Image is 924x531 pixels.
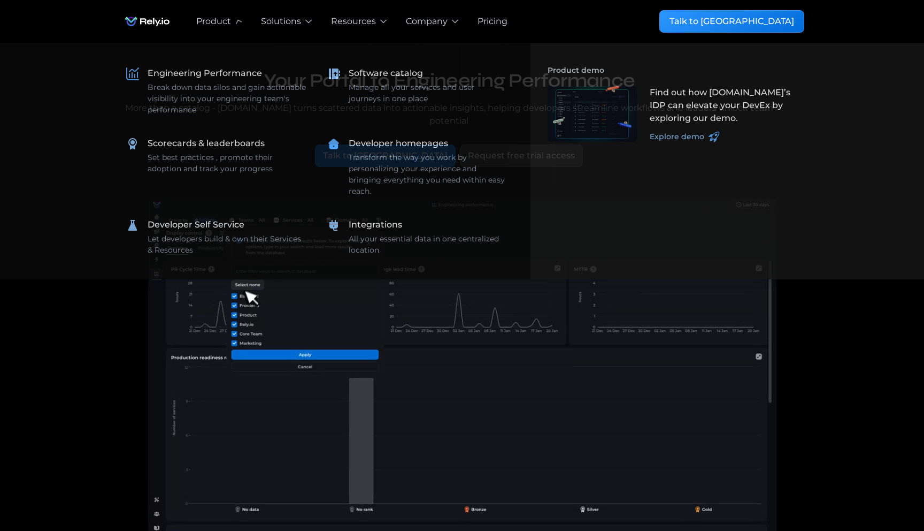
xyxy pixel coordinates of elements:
div: Talk to [GEOGRAPHIC_DATA] [669,15,794,28]
a: Developer homepagesTransform the way you work by personalizing your experience and bringing every... [321,131,513,203]
div: Let developers build & own their Services & Resources [148,233,306,256]
a: Find out how [DOMAIN_NAME]’s IDP can elevate your DevEx by exploring our demo.Explore demo [541,80,804,149]
div: Engineering Performance [148,67,262,80]
div: Company [406,15,448,28]
div: Product [196,15,231,28]
div: Developer Self Service [148,218,244,231]
div: Find out how [DOMAIN_NAME]’s IDP can elevate your DevEx by exploring our demo. [650,86,798,125]
a: Engineering PerformanceBreak down data silos and gain actionable visibility into your engineering... [120,60,312,122]
div: Transform the way you work by personalizing your experience and bringing everything you need with... [349,152,507,197]
a: Scorecards & leaderboardsSet best practices , promote their adoption and track your progress [120,131,312,181]
a: Developer Self ServiceLet developers build & own their Services & Resources [120,212,312,262]
div: Explore demo [650,131,704,142]
img: Rely.io logo [120,11,175,32]
a: Software catalogManage all your services and user journeys in one place [321,60,513,111]
div: Manage all your services and user journeys in one place [349,82,507,104]
a: home [120,11,175,32]
a: Pricing [478,15,507,28]
div: Solutions [261,15,301,28]
a: Talk to [GEOGRAPHIC_DATA] [659,10,804,33]
div: Software catalog [349,67,423,80]
div: Resources [331,15,376,28]
h4: Product demo [548,60,804,80]
div: Integrations [349,218,402,231]
div: Scorecards & leaderboards [148,137,265,150]
iframe: Chatbot [853,460,909,516]
div: Set best practices , promote their adoption and track your progress [148,152,306,175]
div: All your essential data in one centralized location [349,233,507,256]
a: IntegrationsAll your essential data in one centralized location [321,212,513,262]
div: Break down data silos and gain actionable visibility into your engineering team's performance [148,82,306,116]
div: Developer homepages [349,137,448,150]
